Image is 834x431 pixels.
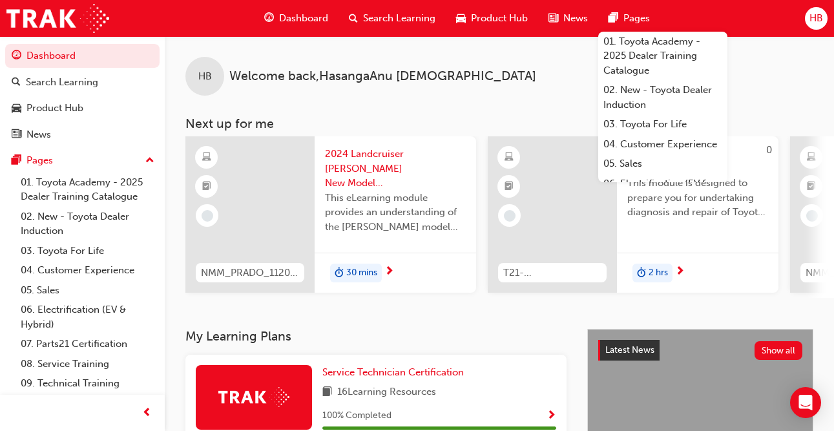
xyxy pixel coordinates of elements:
[264,10,274,26] span: guage-icon
[322,366,464,378] span: Service Technician Certification
[649,266,668,280] span: 2 hrs
[325,147,466,191] span: 2024 Landcruiser [PERSON_NAME] New Model Mechanisms - Model Outline 1
[16,173,160,207] a: 01. Toyota Academy - 2025 Dealer Training Catalogue
[229,69,536,84] span: Welcome back , HasangaAnu [DEMOGRAPHIC_DATA]
[755,341,803,360] button: Show all
[202,178,211,195] span: booktick-icon
[5,96,160,120] a: Product Hub
[254,5,339,32] a: guage-iconDashboard
[12,50,21,62] span: guage-icon
[322,365,469,380] a: Service Technician Certification
[766,144,772,156] span: 0
[807,178,816,195] span: booktick-icon
[142,405,152,421] span: prev-icon
[504,210,516,222] span: learningRecordVerb_NONE-icon
[598,114,727,134] a: 03. Toyota For Life
[5,70,160,94] a: Search Learning
[675,266,685,278] span: next-icon
[623,11,650,26] span: Pages
[165,116,834,131] h3: Next up for me
[5,123,160,147] a: News
[598,32,727,81] a: 01. Toyota Academy - 2025 Dealer Training Catalogue
[471,11,528,26] span: Product Hub
[384,266,394,278] span: next-icon
[12,155,21,167] span: pages-icon
[598,134,727,154] a: 04. Customer Experience
[26,75,98,90] div: Search Learning
[16,373,160,394] a: 09. Technical Training
[185,136,476,293] a: NMM_PRADO_112024_MODULE_12024 Landcruiser [PERSON_NAME] New Model Mechanisms - Model Outline 1Thi...
[16,300,160,334] a: 06. Electrification (EV & Hybrid)
[609,10,618,26] span: pages-icon
[218,387,289,407] img: Trak
[598,340,802,361] a: Latest NewsShow all
[12,77,21,89] span: search-icon
[185,329,567,344] h3: My Learning Plans
[145,152,154,169] span: up-icon
[201,266,299,280] span: NMM_PRADO_112024_MODULE_1
[637,265,646,282] span: duration-icon
[26,153,53,168] div: Pages
[335,265,344,282] span: duration-icon
[547,410,556,422] span: Show Progress
[5,41,160,149] button: DashboardSearch LearningProduct HubNews
[346,266,377,280] span: 30 mins
[6,4,109,33] img: Trak
[805,7,828,30] button: HB
[12,103,21,114] span: car-icon
[488,136,778,293] a: 0T21-FOD_HVIS_PREREQElectrification Introduction & SafetyThis module is designed to prepare you f...
[26,127,51,142] div: News
[547,408,556,424] button: Show Progress
[5,44,160,68] a: Dashboard
[5,149,160,173] button: Pages
[505,149,514,166] span: learningResourceType_ELEARNING-icon
[12,129,21,141] span: news-icon
[202,210,213,222] span: learningRecordVerb_NONE-icon
[325,191,466,235] span: This eLearning module provides an understanding of the [PERSON_NAME] model line-up and its Katash...
[339,5,446,32] a: search-iconSearch Learning
[598,80,727,114] a: 02. New - Toyota Dealer Induction
[503,266,601,280] span: T21-FOD_HVIS_PREREQ
[456,10,466,26] span: car-icon
[605,344,654,355] span: Latest News
[16,354,160,374] a: 08. Service Training
[806,210,818,222] span: learningRecordVerb_NONE-icon
[337,384,436,401] span: 16 Learning Resources
[322,384,332,401] span: book-icon
[16,241,160,261] a: 03. Toyota For Life
[322,408,391,423] span: 100 % Completed
[279,11,328,26] span: Dashboard
[563,11,588,26] span: News
[16,334,160,354] a: 07. Parts21 Certification
[627,176,768,220] span: This module is designed to prepare you for undertaking diagnosis and repair of Toyota & Lexus Ele...
[548,10,558,26] span: news-icon
[349,10,358,26] span: search-icon
[790,387,821,418] div: Open Intercom Messenger
[202,149,211,166] span: learningResourceType_ELEARNING-icon
[598,174,727,208] a: 06. Electrification (EV & Hybrid)
[16,260,160,280] a: 04. Customer Experience
[809,11,823,26] span: HB
[538,5,598,32] a: news-iconNews
[26,101,83,116] div: Product Hub
[598,5,660,32] a: pages-iconPages
[198,69,212,84] span: HB
[16,207,160,241] a: 02. New - Toyota Dealer Induction
[598,154,727,174] a: 05. Sales
[446,5,538,32] a: car-iconProduct Hub
[505,178,514,195] span: booktick-icon
[16,394,160,414] a: 10. TUNE Rev-Up Training
[363,11,435,26] span: Search Learning
[16,280,160,300] a: 05. Sales
[807,149,816,166] span: learningResourceType_ELEARNING-icon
